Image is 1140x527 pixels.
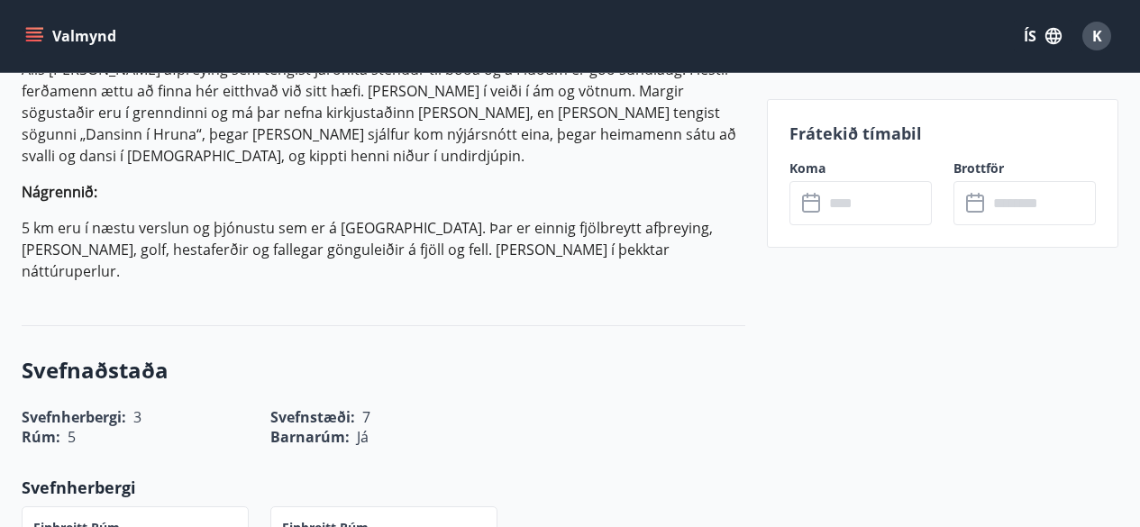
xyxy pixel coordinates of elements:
[789,122,1096,145] p: Frátekið tímabil
[1014,20,1072,52] button: ÍS
[68,427,76,447] span: 5
[22,182,97,202] strong: Nágrennið:
[22,355,745,386] h3: Svefnaðstaða
[1092,26,1102,46] span: K
[953,159,1096,177] label: Brottför
[22,20,123,52] button: menu
[270,427,350,447] span: Barnarúm :
[22,476,745,499] p: Svefnherbergi
[22,217,745,282] p: 5 km eru í næstu verslun og þjónustu sem er á [GEOGRAPHIC_DATA]. Þar er einnig fjölbreytt afþreyi...
[357,427,369,447] span: Já
[22,427,60,447] span: Rúm :
[789,159,932,177] label: Koma
[1075,14,1118,58] button: K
